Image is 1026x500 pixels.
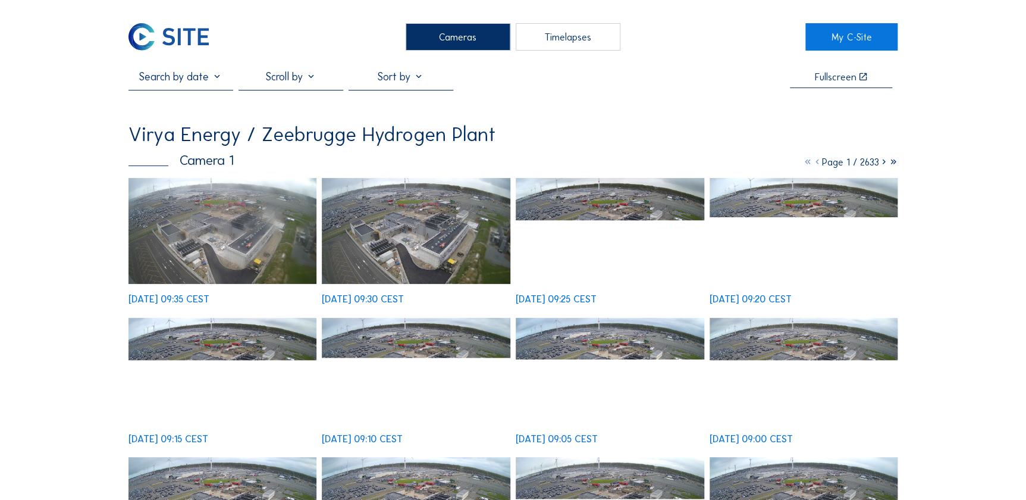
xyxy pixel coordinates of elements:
[322,294,404,304] div: [DATE] 09:30 CEST
[516,23,620,50] div: Timelapses
[710,178,898,284] img: image_53789259
[710,294,792,304] div: [DATE] 09:20 CEST
[128,434,208,443] div: [DATE] 09:15 CEST
[128,318,317,424] img: image_53789114
[805,23,898,50] a: My C-Site
[322,178,510,284] img: image_53789548
[128,294,209,304] div: [DATE] 09:35 CEST
[128,125,496,145] div: Virya Energy / Zeebrugge Hydrogen Plant
[128,178,317,284] img: image_53789690
[322,318,510,424] img: image_53788950
[516,294,597,304] div: [DATE] 09:25 CEST
[516,318,704,424] img: image_53788762
[128,70,233,83] input: Search by date 󰅀
[128,23,221,50] a: C-SITE Logo
[710,318,898,424] img: image_53788752
[406,23,510,50] div: Cameras
[128,23,209,50] img: C-SITE Logo
[322,434,403,443] div: [DATE] 09:10 CEST
[710,434,793,443] div: [DATE] 09:00 CEST
[814,72,856,82] div: Fullscreen
[128,154,234,167] div: Camera 1
[821,156,878,168] span: Page 1 / 2633
[516,434,598,443] div: [DATE] 09:05 CEST
[516,178,704,284] img: image_53789400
